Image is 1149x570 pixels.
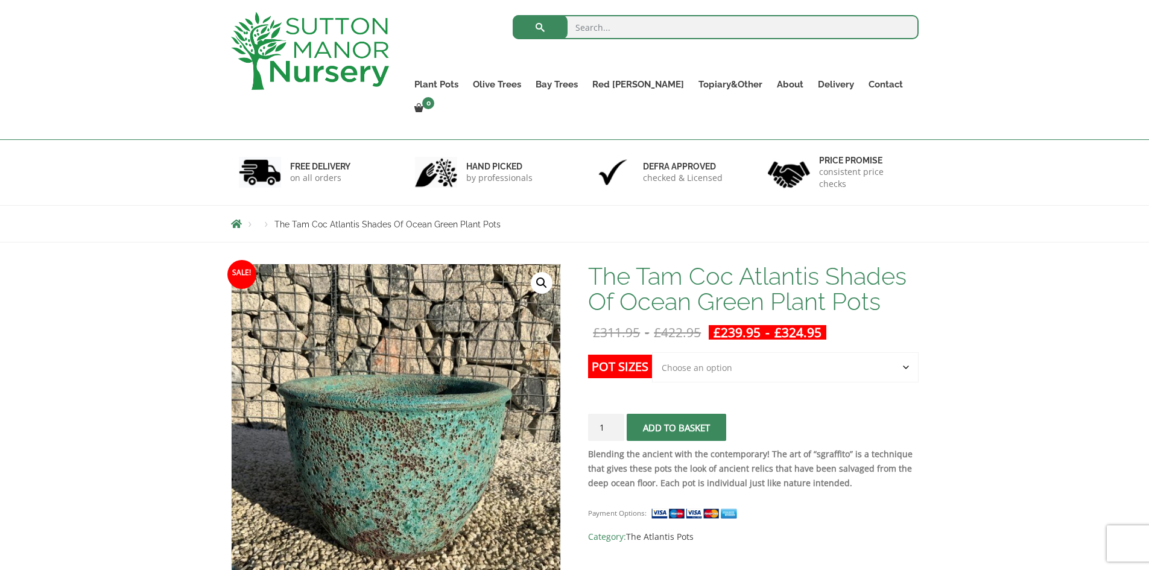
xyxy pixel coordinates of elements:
h6: FREE DELIVERY [290,161,350,172]
bdi: 311.95 [593,324,640,341]
label: Pot Sizes [588,355,652,378]
a: 0 [407,100,438,117]
p: checked & Licensed [643,172,723,184]
input: Search... [513,15,919,39]
h6: hand picked [466,161,533,172]
a: Contact [861,76,910,93]
h6: Price promise [819,155,911,166]
a: Topiary&Other [691,76,770,93]
input: Product quantity [588,414,624,441]
span: The Tam Coc Atlantis Shades Of Ocean Green Plant Pots [274,220,501,229]
small: Payment Options: [588,508,647,518]
span: 0 [422,97,434,109]
img: 2.jpg [415,157,457,188]
img: 4.jpg [768,154,810,191]
img: 1.jpg [239,157,281,188]
del: - [588,325,706,340]
bdi: 324.95 [774,324,821,341]
img: logo [231,12,389,90]
span: £ [593,324,600,341]
h1: The Tam Coc Atlantis Shades Of Ocean Green Plant Pots [588,264,918,314]
p: by professionals [466,172,533,184]
a: Bay Trees [528,76,585,93]
span: £ [774,324,782,341]
p: consistent price checks [819,166,911,190]
bdi: 239.95 [714,324,761,341]
span: £ [714,324,721,341]
img: 3.jpg [592,157,634,188]
img: payment supported [651,507,741,520]
a: Delivery [811,76,861,93]
a: About [770,76,811,93]
bdi: 422.95 [654,324,701,341]
a: View full-screen image gallery [531,272,552,294]
a: Red [PERSON_NAME] [585,76,691,93]
p: on all orders [290,172,350,184]
a: Plant Pots [407,76,466,93]
a: The Atlantis Pots [626,531,694,542]
h6: Defra approved [643,161,723,172]
span: Sale! [227,260,256,289]
strong: Blending the ancient with the contemporary! The art of “sgraffito” is a technique that gives thes... [588,448,913,489]
a: Olive Trees [466,76,528,93]
ins: - [709,325,826,340]
span: £ [654,324,661,341]
span: Category: [588,530,918,544]
nav: Breadcrumbs [231,219,919,229]
button: Add to basket [627,414,726,441]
